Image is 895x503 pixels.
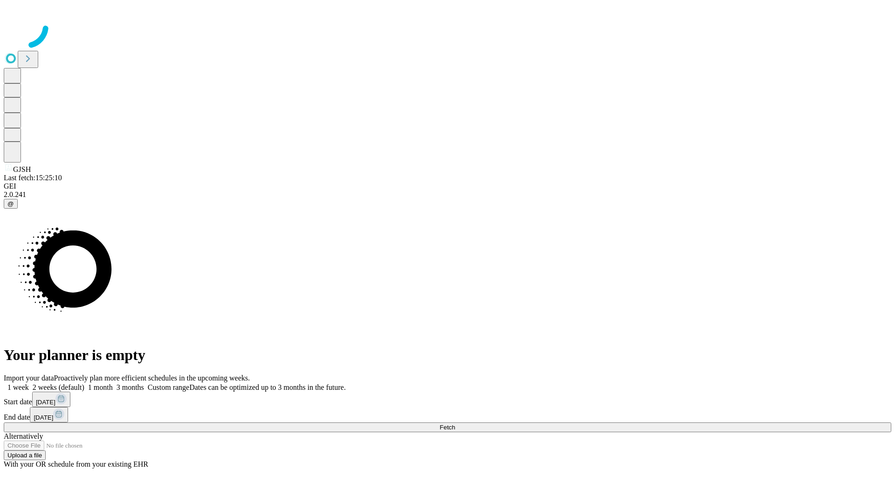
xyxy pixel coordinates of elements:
[4,190,891,199] div: 2.0.241
[7,200,14,207] span: @
[4,392,891,407] div: Start date
[88,383,113,391] span: 1 month
[4,174,62,182] span: Last fetch: 15:25:10
[54,374,250,382] span: Proactively plan more efficient schedules in the upcoming weeks.
[33,383,84,391] span: 2 weeks (default)
[148,383,189,391] span: Custom range
[117,383,144,391] span: 3 months
[4,422,891,432] button: Fetch
[4,407,891,422] div: End date
[4,432,43,440] span: Alternatively
[34,414,53,421] span: [DATE]
[4,347,891,364] h1: Your planner is empty
[32,392,70,407] button: [DATE]
[13,165,31,173] span: GJSH
[4,374,54,382] span: Import your data
[4,199,18,209] button: @
[7,383,29,391] span: 1 week
[4,182,891,190] div: GEI
[189,383,345,391] span: Dates can be optimized up to 3 months in the future.
[36,399,55,406] span: [DATE]
[4,450,46,460] button: Upload a file
[440,424,455,431] span: Fetch
[4,460,148,468] span: With your OR schedule from your existing EHR
[30,407,68,422] button: [DATE]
